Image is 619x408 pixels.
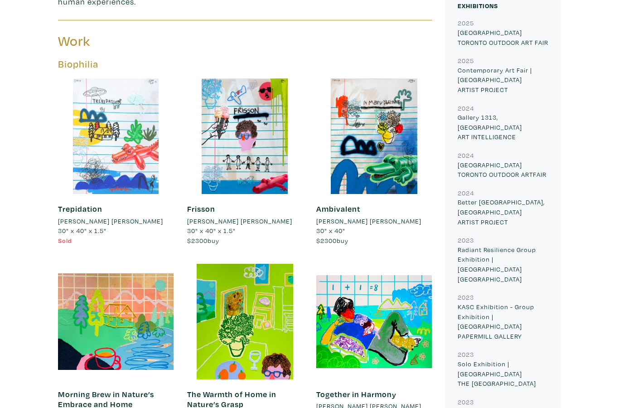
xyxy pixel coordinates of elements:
[458,398,474,406] small: 2023
[458,151,474,160] small: 2024
[187,216,292,226] li: [PERSON_NAME] [PERSON_NAME]
[458,197,549,227] p: Better [GEOGRAPHIC_DATA], [GEOGRAPHIC_DATA] ARTIST PROJECT
[316,226,345,235] span: 30" x 40"
[187,216,303,226] a: [PERSON_NAME] [PERSON_NAME]
[458,359,549,389] p: Solo Exhibition | [GEOGRAPHIC_DATA] THE [GEOGRAPHIC_DATA]
[458,65,549,95] p: Contemporary Art Fair | [GEOGRAPHIC_DATA] ARTIST PROJECT
[458,245,549,284] p: Radiant Resilience Group Exhibition | [GEOGRAPHIC_DATA] [GEOGRAPHIC_DATA]
[316,204,360,214] a: Ambivalent
[187,236,208,245] span: $2300
[458,56,474,65] small: 2025
[458,160,549,180] p: [GEOGRAPHIC_DATA] TORONTO OUTDOOR ARTFAIR
[458,28,549,47] p: [GEOGRAPHIC_DATA] TORONTO OUTDOOR ART FAIR
[458,236,474,244] small: 2023
[58,226,106,235] span: 30" x 40" x 1.5"
[58,204,102,214] a: Trepidation
[316,389,397,399] a: Together in Harmony
[316,216,432,226] a: [PERSON_NAME] [PERSON_NAME]
[458,104,474,112] small: 2024
[316,236,337,245] span: $2300
[58,58,432,70] h5: Biophilia
[458,293,474,301] small: 2023
[58,33,238,50] h3: Work
[458,189,474,197] small: 2024
[187,204,215,214] a: Frisson
[458,350,474,359] small: 2023
[58,216,174,226] a: [PERSON_NAME] [PERSON_NAME]
[187,236,219,245] span: buy
[458,19,474,27] small: 2025
[58,236,72,245] span: Sold
[458,112,549,142] p: Gallery 1313, [GEOGRAPHIC_DATA] ART INTELLIGENCE
[316,216,421,226] li: [PERSON_NAME] [PERSON_NAME]
[458,302,549,341] p: KASC Exhibition - Group Exhibition | [GEOGRAPHIC_DATA] PAPERMILL GALLERY
[316,236,348,245] span: buy
[58,216,163,226] li: [PERSON_NAME] [PERSON_NAME]
[187,226,236,235] span: 30" x 40" x 1.5"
